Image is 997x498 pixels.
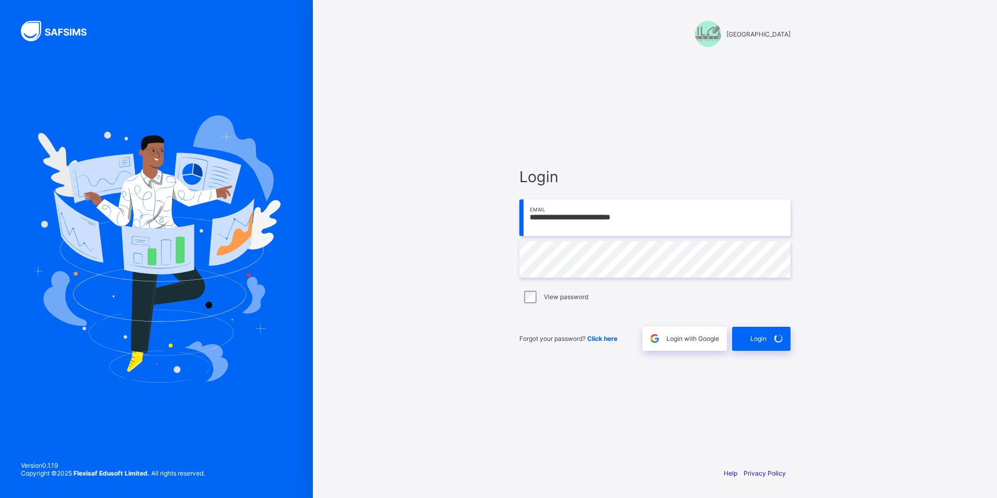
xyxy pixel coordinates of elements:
img: Hero Image [32,115,281,383]
strong: Flexisaf Edusoft Limited. [74,469,150,477]
span: Copyright © 2025 All rights reserved. [21,469,205,477]
a: Click here [587,335,617,342]
img: google.396cfc9801f0270233282035f929180a.svg [649,333,661,345]
a: Privacy Policy [744,469,786,477]
span: Login with Google [666,335,719,342]
span: [GEOGRAPHIC_DATA] [726,30,791,38]
span: Login [519,168,791,186]
span: Login [750,335,767,342]
label: View password [544,293,588,301]
a: Help [724,469,737,477]
span: Version 0.1.19 [21,461,205,469]
img: SAFSIMS Logo [21,21,99,41]
span: Forgot your password? [519,335,617,342]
